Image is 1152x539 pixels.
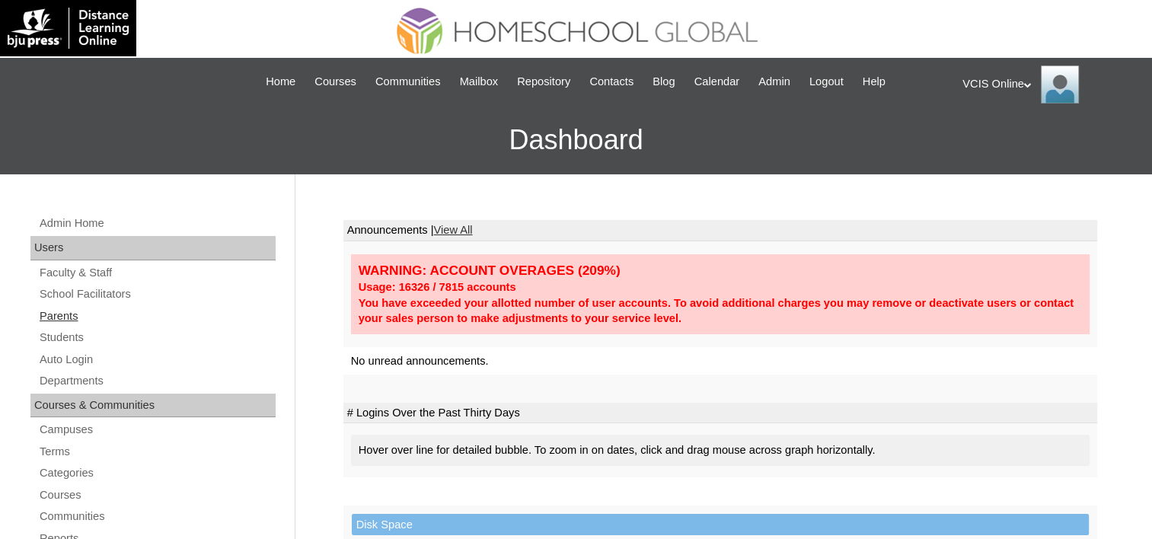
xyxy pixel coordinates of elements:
[38,420,276,439] a: Campuses
[452,73,506,91] a: Mailbox
[517,73,570,91] span: Repository
[433,224,472,236] a: View All
[314,73,356,91] span: Courses
[751,73,798,91] a: Admin
[307,73,364,91] a: Courses
[375,73,441,91] span: Communities
[582,73,641,91] a: Contacts
[645,73,682,91] a: Blog
[352,514,1089,536] td: Disk Space
[758,73,790,91] span: Admin
[38,214,276,233] a: Admin Home
[359,295,1082,327] div: You have exceeded your allotted number of user accounts. To avoid additional charges you may remo...
[802,73,851,91] a: Logout
[266,73,295,91] span: Home
[38,350,276,369] a: Auto Login
[359,281,516,293] strong: Usage: 16326 / 7815 accounts
[8,8,129,49] img: logo-white.png
[343,347,1097,375] td: No unread announcements.
[653,73,675,91] span: Blog
[38,328,276,347] a: Students
[30,394,276,418] div: Courses & Communities
[30,236,276,260] div: Users
[962,65,1137,104] div: VCIS Online
[38,372,276,391] a: Departments
[1041,65,1079,104] img: VCIS Online Admin
[38,442,276,461] a: Terms
[8,106,1144,174] h3: Dashboard
[509,73,578,91] a: Repository
[343,403,1097,424] td: # Logins Over the Past Thirty Days
[38,263,276,282] a: Faculty & Staff
[855,73,893,91] a: Help
[809,73,844,91] span: Logout
[589,73,633,91] span: Contacts
[38,307,276,326] a: Parents
[38,486,276,505] a: Courses
[38,464,276,483] a: Categories
[368,73,448,91] a: Communities
[343,220,1097,241] td: Announcements |
[863,73,886,91] span: Help
[460,73,499,91] span: Mailbox
[38,507,276,526] a: Communities
[359,262,1082,279] div: WARNING: ACCOUNT OVERAGES (209%)
[694,73,739,91] span: Calendar
[351,435,1090,466] div: Hover over line for detailed bubble. To zoom in on dates, click and drag mouse across graph horiz...
[258,73,303,91] a: Home
[38,285,276,304] a: School Facilitators
[687,73,747,91] a: Calendar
